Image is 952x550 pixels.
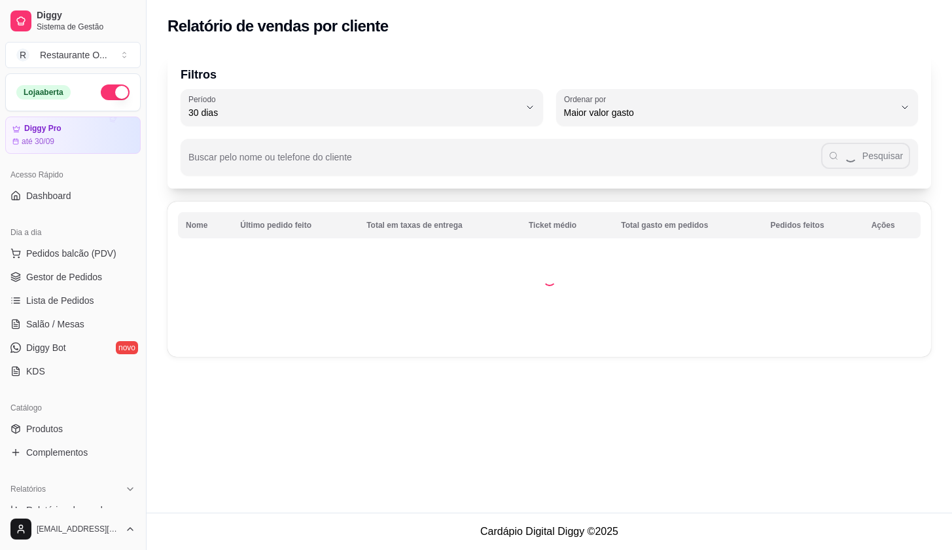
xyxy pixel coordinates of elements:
span: Lista de Pedidos [26,294,94,307]
button: [EMAIL_ADDRESS][DOMAIN_NAME] [5,513,141,545]
span: KDS [26,365,45,378]
div: Restaurante O ... [40,48,107,62]
a: Salão / Mesas [5,314,141,335]
span: [EMAIL_ADDRESS][DOMAIN_NAME] [37,524,120,534]
input: Buscar pelo nome ou telefone do cliente [188,156,821,169]
span: Pedidos balcão (PDV) [26,247,116,260]
article: até 30/09 [22,136,54,147]
a: KDS [5,361,141,382]
div: Catálogo [5,397,141,418]
a: Relatórios de vendas [5,500,141,521]
article: Diggy Pro [24,124,62,134]
a: DiggySistema de Gestão [5,5,141,37]
span: 30 dias [188,106,520,119]
div: Loading [543,273,556,286]
span: Maior valor gasto [564,106,895,119]
span: Salão / Mesas [26,318,84,331]
a: Produtos [5,418,141,439]
span: R [16,48,29,62]
a: Diggy Botnovo [5,337,141,358]
a: Dashboard [5,185,141,206]
a: Diggy Proaté 30/09 [5,117,141,154]
label: Ordenar por [564,94,610,105]
footer: Cardápio Digital Diggy © 2025 [147,513,952,550]
button: Alterar Status [101,84,130,100]
button: Select a team [5,42,141,68]
span: Diggy Bot [26,341,66,354]
span: Relatórios de vendas [26,504,113,517]
div: Loja aberta [16,85,71,100]
div: Acesso Rápido [5,164,141,185]
button: Ordenar porMaior valor gasto [556,89,919,126]
p: Filtros [181,65,918,84]
a: Complementos [5,442,141,463]
span: Produtos [26,422,63,435]
span: Diggy [37,10,135,22]
h2: Relatório de vendas por cliente [167,16,389,37]
label: Período [188,94,220,105]
span: Relatórios [10,484,46,494]
span: Gestor de Pedidos [26,270,102,284]
span: Sistema de Gestão [37,22,135,32]
a: Gestor de Pedidos [5,266,141,287]
a: Lista de Pedidos [5,290,141,311]
button: Período30 dias [181,89,543,126]
button: Pedidos balcão (PDV) [5,243,141,264]
span: Dashboard [26,189,71,202]
div: Dia a dia [5,222,141,243]
span: Complementos [26,446,88,459]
